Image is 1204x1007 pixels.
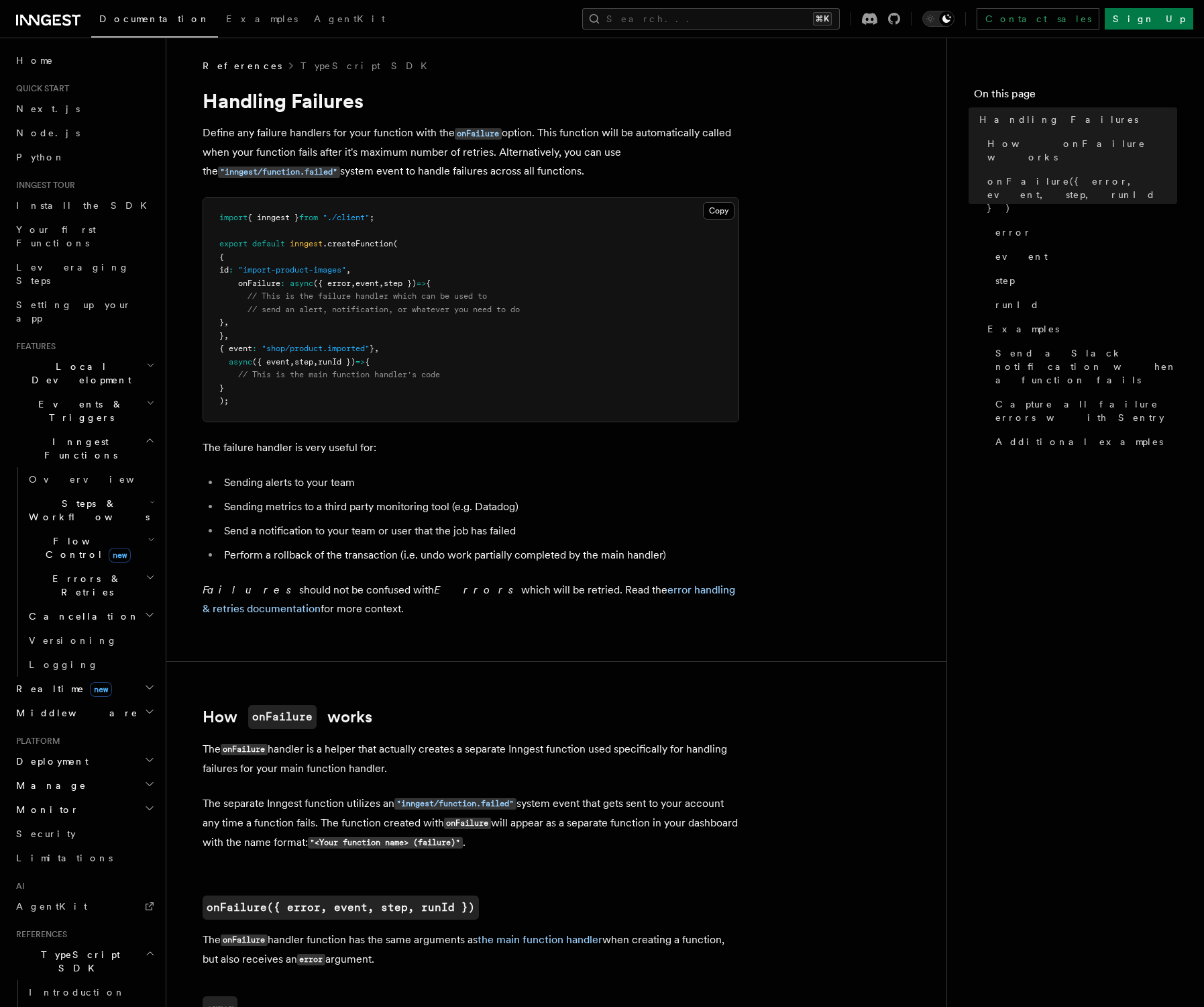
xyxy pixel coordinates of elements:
a: Contact sales [977,8,1099,30]
a: error [990,220,1177,244]
button: Realtimenew [11,677,158,701]
a: HowonFailureworks [203,705,372,729]
h1: Handling Failures [203,89,739,113]
a: Overview [23,467,158,491]
span: Additional examples [995,435,1163,448]
span: { event [219,344,252,353]
a: runId [990,293,1177,317]
span: , [290,357,294,367]
a: "inngest/function.failed" [394,797,516,810]
span: { [365,357,370,367]
span: , [224,331,229,340]
span: "./client" [323,213,370,222]
span: Setting up your app [16,299,131,324]
p: The handler is a helper that actually creates a separate Inngest function used specifically for h... [203,740,739,778]
span: Cancellation [23,610,140,623]
span: Examples [226,13,298,24]
a: onFailure [455,126,502,139]
span: , [224,318,229,327]
span: Install the SDK [16,200,155,211]
span: id [219,265,229,275]
a: event [990,244,1177,269]
span: Examples [987,322,1059,336]
span: , [351,279,355,288]
span: Middleware [11,706,138,720]
span: Events & Triggers [11,397,146,424]
span: Deployment [11,755,89,768]
span: step [294,357,313,367]
code: onFailure [248,705,317,729]
li: Perform a rollback of the transaction (i.e. undo work partially completed by the main handler) [220,546,739,565]
span: ; [370,213,374,222]
span: { [426,279,431,288]
a: the main function handler [478,933,602,946]
span: Your first Functions [16,224,96,248]
code: "<Your function name> (failure)" [308,837,463,849]
a: Security [11,822,158,846]
span: Flow Control [23,534,148,561]
span: Handling Failures [979,113,1138,126]
a: step [990,269,1177,293]
span: How onFailure works [987,137,1177,164]
button: Flow Controlnew [23,529,158,567]
a: Send a Slack notification when a function fails [990,341,1177,392]
em: Errors [434,583,521,596]
a: Logging [23,653,158,677]
code: "inngest/function.failed" [394,798,516,810]
button: Deployment [11,749,158,773]
a: Examples [982,317,1177,341]
code: "inngest/function.failed" [218,166,340,178]
span: Logging [29,659,99,670]
a: Introduction [23,980,158,1004]
a: error handling & retries documentation [203,583,735,615]
span: Local Development [11,360,146,387]
span: onFailure [238,279,280,288]
span: Inngest Functions [11,435,145,462]
button: Toggle dark mode [922,11,954,27]
span: } [370,344,374,353]
span: // This is the main function handler's code [238,370,440,379]
a: Documentation [91,4,218,38]
span: new [90,682,112,697]
a: Limitations [11,846,158,870]
code: onFailure [221,934,268,946]
kbd: ⌘K [813,12,832,26]
span: => [355,357,365,367]
span: } [219,318,224,327]
span: Security [16,828,76,839]
span: Leveraging Steps [16,262,129,286]
a: Node.js [11,121,158,145]
a: Examples [218,4,306,36]
span: step [995,274,1015,287]
a: Setting up your app [11,293,158,330]
span: } [219,383,224,393]
span: ({ event [252,357,290,367]
span: Inngest tour [11,180,75,191]
p: should not be confused with which will be retried. Read the for more context. [203,581,739,618]
span: AgentKit [314,13,385,24]
div: Inngest Functions [11,467,158,677]
code: onFailure [221,744,268,755]
code: onFailure [455,128,502,140]
button: Local Development [11,354,158,392]
span: : [280,279,285,288]
a: Sign Up [1105,8,1193,30]
a: "inngest/function.failed" [218,164,340,177]
span: // This is the failure handler which can be used to [248,291,487,301]
span: { [219,252,224,262]
span: new [109,548,131,563]
code: onFailure [444,818,491,829]
h4: On this page [974,86,1177,107]
span: "shop/product.imported" [262,344,370,353]
span: export [219,239,248,248]
span: ( [393,239,398,248]
button: Manage [11,773,158,798]
a: AgentKit [306,4,393,36]
span: runId [995,298,1040,311]
a: Install the SDK [11,193,158,218]
a: onFailure({ error, event, step, runId }) [982,169,1177,220]
span: Features [11,341,56,352]
span: { inngest } [248,213,299,222]
span: Introduction [29,987,125,998]
span: runId }) [318,357,355,367]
